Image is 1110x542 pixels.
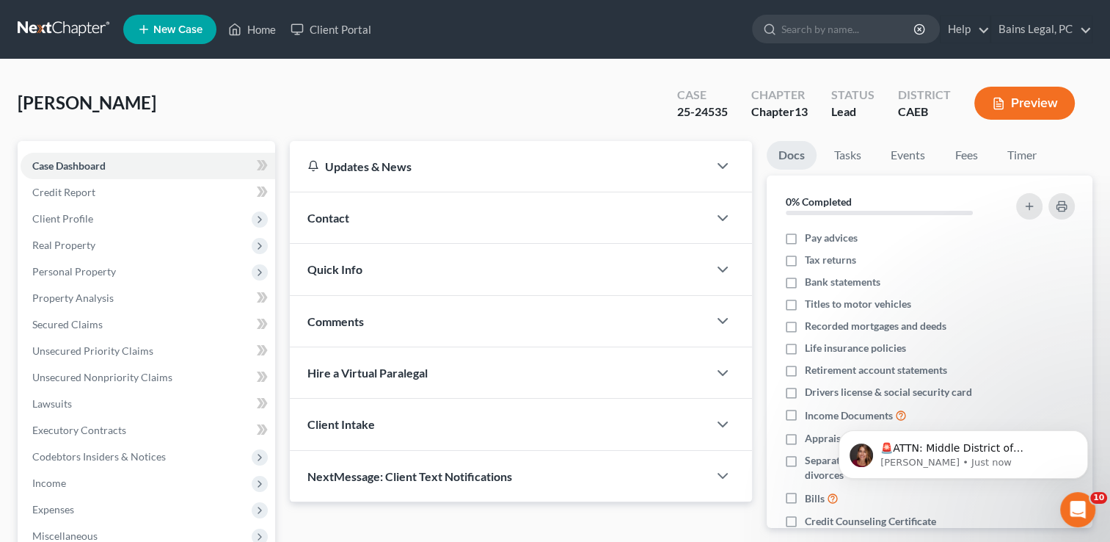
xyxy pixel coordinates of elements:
[795,104,808,118] span: 13
[307,314,364,328] span: Comments
[21,285,275,311] a: Property Analysis
[21,391,275,417] a: Lawsuits
[751,87,808,104] div: Chapter
[32,477,66,489] span: Income
[991,16,1092,43] a: Bains Legal, PC
[21,417,275,444] a: Executory Contracts
[32,186,95,198] span: Credit Report
[805,319,946,333] span: Recorded mortgages and deeds
[879,141,937,170] a: Events
[974,87,1075,120] button: Preview
[831,87,875,104] div: Status
[677,87,728,104] div: Case
[32,450,166,463] span: Codebtors Insiders & Notices
[32,212,93,225] span: Client Profile
[32,424,126,436] span: Executory Contracts
[805,253,856,267] span: Tax returns
[817,400,1110,502] iframe: Intercom notifications message
[21,179,275,206] a: Credit Report
[32,318,103,330] span: Secured Claims
[781,15,916,43] input: Search by name...
[32,159,106,172] span: Case Dashboard
[307,262,362,276] span: Quick Info
[831,104,875,120] div: Lead
[805,453,998,483] span: Separation agreements or decrees of divorces
[1090,492,1107,504] span: 10
[805,514,936,529] span: Credit Counseling Certificate
[32,397,72,410] span: Lawsuits
[153,24,202,35] span: New Case
[307,366,428,380] span: Hire a Virtual Paralegal
[283,16,379,43] a: Client Portal
[996,141,1048,170] a: Timer
[32,503,74,516] span: Expenses
[307,417,375,431] span: Client Intake
[307,469,512,483] span: NextMessage: Client Text Notifications
[307,159,690,174] div: Updates & News
[32,265,116,278] span: Personal Property
[32,530,98,542] span: Miscellaneous
[822,141,873,170] a: Tasks
[307,211,349,225] span: Contact
[21,153,275,179] a: Case Dashboard
[221,16,283,43] a: Home
[677,104,728,120] div: 25-24535
[32,371,172,383] span: Unsecured Nonpriority Claims
[786,195,852,208] strong: 0% Completed
[32,344,153,357] span: Unsecured Priority Claims
[32,239,95,251] span: Real Property
[21,338,275,364] a: Unsecured Priority Claims
[805,385,972,400] span: Drivers license & social security card
[805,341,906,355] span: Life insurance policies
[805,275,880,289] span: Bank statements
[805,231,858,245] span: Pay advices
[21,311,275,338] a: Secured Claims
[805,408,893,423] span: Income Documents
[805,431,885,446] span: Appraisal reports
[898,87,951,104] div: District
[805,491,825,506] span: Bills
[898,104,951,120] div: CAEB
[943,141,990,170] a: Fees
[751,104,808,120] div: Chapter
[805,297,911,311] span: Titles to motor vehicles
[767,141,817,170] a: Docs
[941,16,990,43] a: Help
[1060,492,1095,527] iframe: Intercom live chat
[21,364,275,391] a: Unsecured Nonpriority Claims
[18,92,156,113] span: [PERSON_NAME]
[805,363,947,377] span: Retirement account statements
[32,292,114,304] span: Property Analysis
